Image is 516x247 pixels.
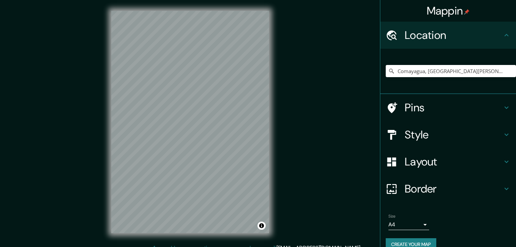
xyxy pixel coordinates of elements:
[380,94,516,121] div: Pins
[405,28,502,42] h4: Location
[464,9,470,15] img: pin-icon.png
[405,128,502,141] h4: Style
[380,121,516,148] div: Style
[388,219,429,230] div: A4
[380,175,516,202] div: Border
[111,11,269,233] canvas: Map
[405,182,502,196] h4: Border
[386,65,516,77] input: Pick your city or area
[257,222,266,230] button: Toggle attribution
[405,101,502,114] h4: Pins
[388,214,396,219] label: Size
[405,155,502,169] h4: Layout
[380,148,516,175] div: Layout
[427,4,470,18] h4: Mappin
[380,22,516,49] div: Location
